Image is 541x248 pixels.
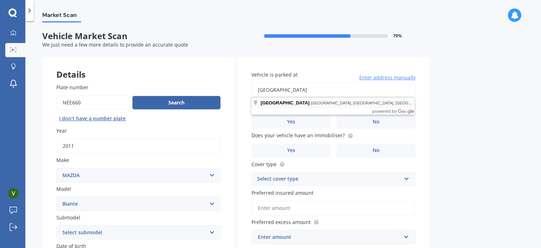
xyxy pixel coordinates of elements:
[56,84,88,91] span: Plate number
[42,57,235,78] div: Details
[287,147,295,153] span: Yes
[251,132,345,139] span: Does your vehicle have an immobiliser?
[373,147,380,153] span: No
[373,119,380,125] span: No
[42,12,81,21] span: Market Scan
[56,127,67,134] span: Year
[42,31,236,41] span: Vehicle Market Scan
[56,113,129,124] button: I don’t have a number plate
[42,41,188,48] span: We just need a few more details to provide an accurate quote
[287,119,295,125] span: Yes
[56,214,80,221] span: Submodel
[251,189,313,196] span: Preferred insured amount
[258,233,401,241] div: Enter amount
[56,139,220,153] input: YYYY
[261,100,310,105] span: [GEOGRAPHIC_DATA]
[56,186,71,192] span: Model
[251,83,416,97] input: Enter address
[251,219,311,225] span: Preferred excess amount
[359,74,416,81] span: Enter address manually
[56,95,130,110] input: Enter plate number
[257,175,401,183] div: Select cover type
[251,201,416,216] input: Enter amount
[56,157,69,164] span: Make
[8,188,19,199] img: ACg8ocJRraV9ykFUsbZ-be7u-WYupLH3DJ5QQzUUnLIjWLukA-eHmQ=s96-c
[393,34,402,38] span: 70 %
[251,71,298,78] span: Vehicle is parked at
[251,161,276,168] span: Cover type
[132,96,220,109] button: Search
[311,101,436,105] span: [GEOGRAPHIC_DATA], [GEOGRAPHIC_DATA], [GEOGRAPHIC_DATA]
